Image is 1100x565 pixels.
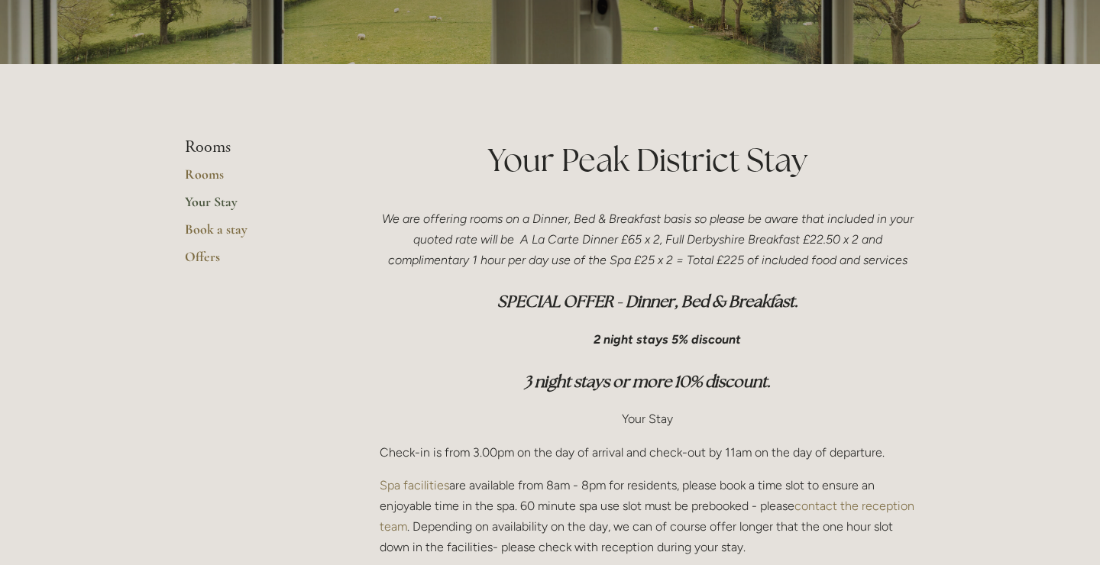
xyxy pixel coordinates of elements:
[185,166,331,193] a: Rooms
[185,221,331,248] a: Book a stay
[380,475,915,558] p: are available from 8am - 8pm for residents, please book a time slot to ensure an enjoyable time i...
[380,442,915,463] p: Check-in is from 3.00pm on the day of arrival and check-out by 11am on the day of departure.
[382,211,917,267] em: We are offering rooms on a Dinner, Bed & Breakfast basis so please be aware that included in your...
[185,193,331,221] a: Your Stay
[380,408,915,429] p: Your Stay
[185,137,331,157] li: Rooms
[594,332,741,347] em: 2 night stays 5% discount
[380,137,915,182] h1: Your Peak District Stay
[497,291,798,312] em: SPECIAL OFFER - Dinner, Bed & Breakfast.
[524,371,771,392] em: 3 night stays or more 10% discount.
[380,478,449,492] a: Spa facilities
[185,248,331,276] a: Offers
